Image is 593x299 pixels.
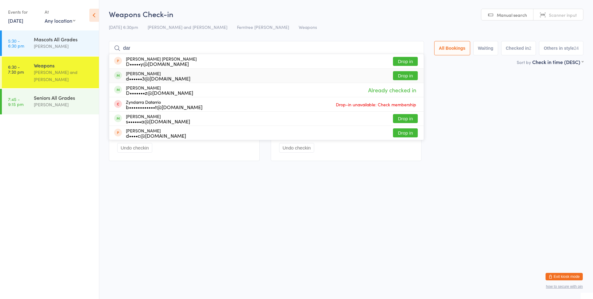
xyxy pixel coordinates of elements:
[8,38,24,48] time: 5:30 - 6:30 pm
[126,119,190,124] div: s••••••a@[DOMAIN_NAME]
[546,273,583,280] button: Exit kiosk mode
[8,97,24,107] time: 7:45 - 9:15 pm
[334,100,418,109] span: Drop-in unavailable: Check membership
[237,24,289,30] span: Ferntree [PERSON_NAME]
[34,101,94,108] div: [PERSON_NAME]
[45,7,75,17] div: At
[497,12,527,18] span: Manual search
[126,61,197,66] div: D•••••y@[DOMAIN_NAME]
[393,71,418,80] button: Drop in
[126,114,190,124] div: [PERSON_NAME]
[126,76,190,81] div: d••••••3@[DOMAIN_NAME]
[501,41,536,55] button: Checked in2
[109,9,583,19] h2: Weapons Check-in
[126,128,186,138] div: [PERSON_NAME]
[393,114,418,123] button: Drop in
[34,94,94,101] div: Seniors All Grades
[34,36,94,43] div: Mascots All Grades
[393,128,418,137] button: Drop in
[2,89,99,114] a: 7:45 -9:15 pmSeniors All Grades[PERSON_NAME]
[8,7,38,17] div: Events for
[126,104,203,109] div: b••••••••••••t@[DOMAIN_NAME]
[574,46,579,51] div: 24
[8,17,23,24] a: [DATE]
[546,284,583,289] button: how to secure with pin
[279,143,314,153] button: Undo checkin
[34,62,94,69] div: Weapons
[126,133,186,138] div: d••••c@[DOMAIN_NAME]
[126,56,197,66] div: [PERSON_NAME] [PERSON_NAME]
[126,90,193,95] div: D•••••••z@[DOMAIN_NAME]
[8,64,24,74] time: 6:30 - 7:30 pm
[126,99,203,109] div: Zyndarra Datarrio
[148,24,227,30] span: [PERSON_NAME] and [PERSON_NAME]
[434,41,470,55] button: All Bookings
[367,85,418,95] span: Already checked in
[473,41,498,55] button: Waiting
[532,58,583,65] div: Check in time (DESC)
[549,12,577,18] span: Scanner input
[299,24,317,30] span: Weapons
[34,43,94,50] div: [PERSON_NAME]
[2,57,99,88] a: 6:30 -7:30 pmWeapons[PERSON_NAME] and [PERSON_NAME]
[126,85,193,95] div: [PERSON_NAME]
[126,71,190,81] div: [PERSON_NAME]
[517,59,531,65] label: Sort by
[2,30,99,56] a: 5:30 -6:30 pmMascots All Grades[PERSON_NAME]
[109,41,424,55] input: Search
[109,24,138,30] span: [DATE] 6:30pm
[539,41,583,55] button: Others in style24
[34,69,94,83] div: [PERSON_NAME] and [PERSON_NAME]
[393,57,418,66] button: Drop in
[529,46,531,51] div: 2
[45,17,75,24] div: Any location
[117,143,152,153] button: Undo checkin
